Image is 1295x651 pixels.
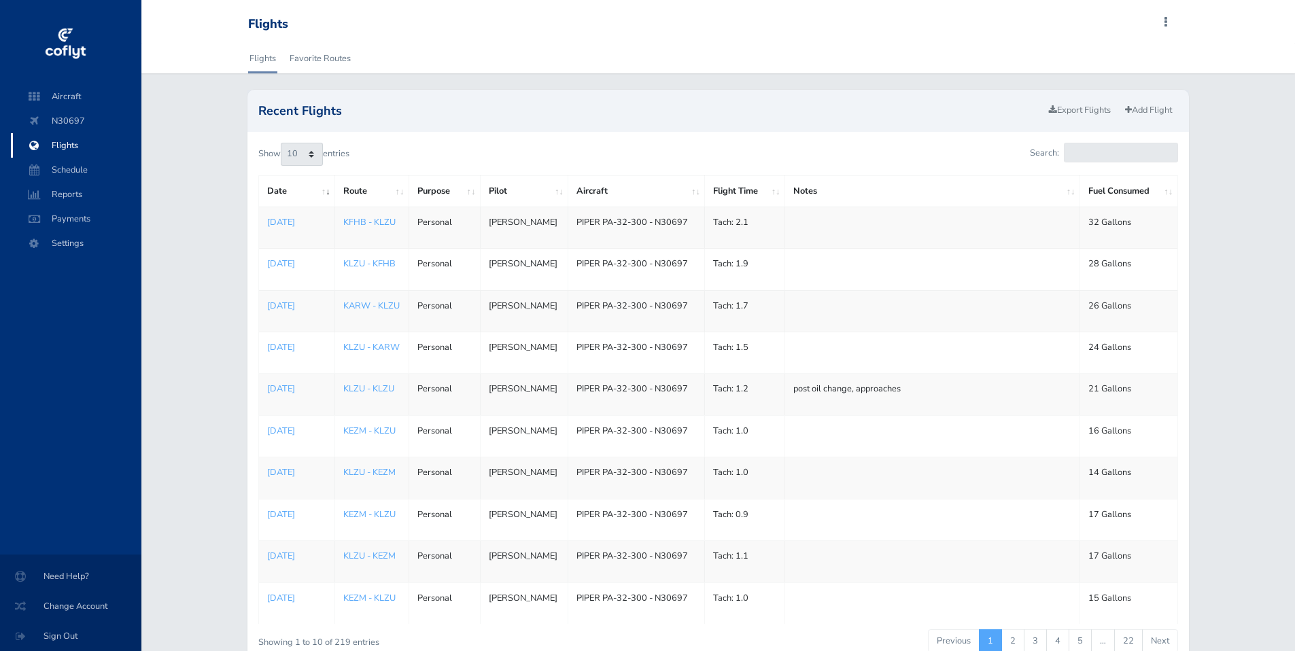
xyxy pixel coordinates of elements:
[1080,374,1177,415] td: 21 Gallons
[784,374,1080,415] td: post oil change, approaches
[1080,290,1177,332] td: 26 Gallons
[705,290,785,332] td: Tach: 1.7
[1030,143,1177,162] label: Search:
[705,176,785,207] th: Flight Time: activate to sort column ascending
[267,257,326,270] a: [DATE]
[1080,541,1177,582] td: 17 Gallons
[16,564,125,588] span: Need Help?
[267,508,326,521] a: [DATE]
[267,465,326,479] a: [DATE]
[343,216,396,228] a: KFHB - KLZU
[705,332,785,374] td: Tach: 1.5
[24,231,128,256] span: Settings
[480,457,568,499] td: [PERSON_NAME]
[267,591,326,605] a: [DATE]
[480,207,568,248] td: [PERSON_NAME]
[258,105,1042,117] h2: Recent Flights
[409,457,480,499] td: Personal
[1080,457,1177,499] td: 14 Gallons
[409,176,480,207] th: Purpose: activate to sort column ascending
[784,176,1080,207] th: Notes: activate to sort column ascending
[409,332,480,374] td: Personal
[288,43,352,73] a: Favorite Routes
[267,382,326,395] a: [DATE]
[267,340,326,354] a: [DATE]
[24,207,128,231] span: Payments
[343,300,400,312] a: KARW - KLZU
[24,84,128,109] span: Aircraft
[248,43,277,73] a: Flights
[568,374,705,415] td: PIPER PA-32-300 - N30697
[343,466,396,478] a: KLZU - KEZM
[43,24,88,65] img: coflyt logo
[1080,332,1177,374] td: 24 Gallons
[705,207,785,248] td: Tach: 2.1
[705,374,785,415] td: Tach: 1.2
[24,158,128,182] span: Schedule
[258,628,631,649] div: Showing 1 to 10 of 219 entries
[24,109,128,133] span: N30697
[259,176,335,207] th: Date: activate to sort column ascending
[568,415,705,457] td: PIPER PA-32-300 - N30697
[1080,176,1177,207] th: Fuel Consumed: activate to sort column ascending
[343,341,400,353] a: KLZU - KARW
[568,457,705,499] td: PIPER PA-32-300 - N30697
[1043,101,1117,120] a: Export Flights
[24,133,128,158] span: Flights
[343,592,396,604] a: KEZM - KLZU
[267,299,326,313] a: [DATE]
[409,249,480,290] td: Personal
[568,249,705,290] td: PIPER PA-32-300 - N30697
[1119,101,1178,120] a: Add Flight
[480,249,568,290] td: [PERSON_NAME]
[16,594,125,618] span: Change Account
[1080,249,1177,290] td: 28 Gallons
[568,290,705,332] td: PIPER PA-32-300 - N30697
[1080,582,1177,624] td: 15 Gallons
[568,541,705,582] td: PIPER PA-32-300 - N30697
[409,374,480,415] td: Personal
[568,332,705,374] td: PIPER PA-32-300 - N30697
[335,176,409,207] th: Route: activate to sort column ascending
[248,17,288,32] div: Flights
[568,176,705,207] th: Aircraft: activate to sort column ascending
[343,550,396,562] a: KLZU - KEZM
[480,290,568,332] td: [PERSON_NAME]
[1080,415,1177,457] td: 16 Gallons
[480,541,568,582] td: [PERSON_NAME]
[480,582,568,624] td: [PERSON_NAME]
[568,582,705,624] td: PIPER PA-32-300 - N30697
[267,424,326,438] a: [DATE]
[267,215,326,229] a: [DATE]
[409,499,480,540] td: Personal
[267,549,326,563] a: [DATE]
[24,182,128,207] span: Reports
[480,374,568,415] td: [PERSON_NAME]
[409,207,480,248] td: Personal
[343,425,396,437] a: KEZM - KLZU
[480,332,568,374] td: [PERSON_NAME]
[705,582,785,624] td: Tach: 1.0
[409,415,480,457] td: Personal
[705,499,785,540] td: Tach: 0.9
[1080,207,1177,248] td: 32 Gallons
[480,176,568,207] th: Pilot: activate to sort column ascending
[258,143,349,166] label: Show entries
[343,508,396,521] a: KEZM - KLZU
[281,143,323,166] select: Showentries
[568,499,705,540] td: PIPER PA-32-300 - N30697
[705,415,785,457] td: Tach: 1.0
[705,541,785,582] td: Tach: 1.1
[568,207,705,248] td: PIPER PA-32-300 - N30697
[480,499,568,540] td: [PERSON_NAME]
